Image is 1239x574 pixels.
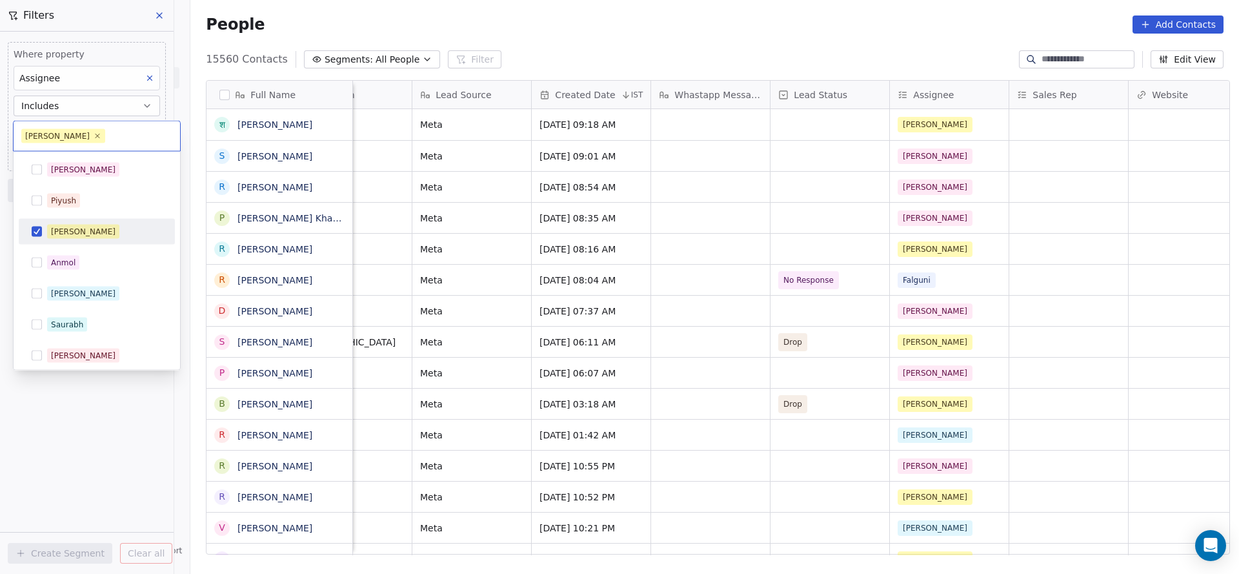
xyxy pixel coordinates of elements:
[51,195,76,207] div: Piyush
[51,226,116,238] div: [PERSON_NAME]
[51,319,83,331] div: Saurabh
[19,157,175,524] div: Suggestions
[25,130,90,142] div: [PERSON_NAME]
[51,164,116,176] div: [PERSON_NAME]
[51,350,116,362] div: [PERSON_NAME]
[51,257,76,269] div: Anmol
[51,288,116,300] div: [PERSON_NAME]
